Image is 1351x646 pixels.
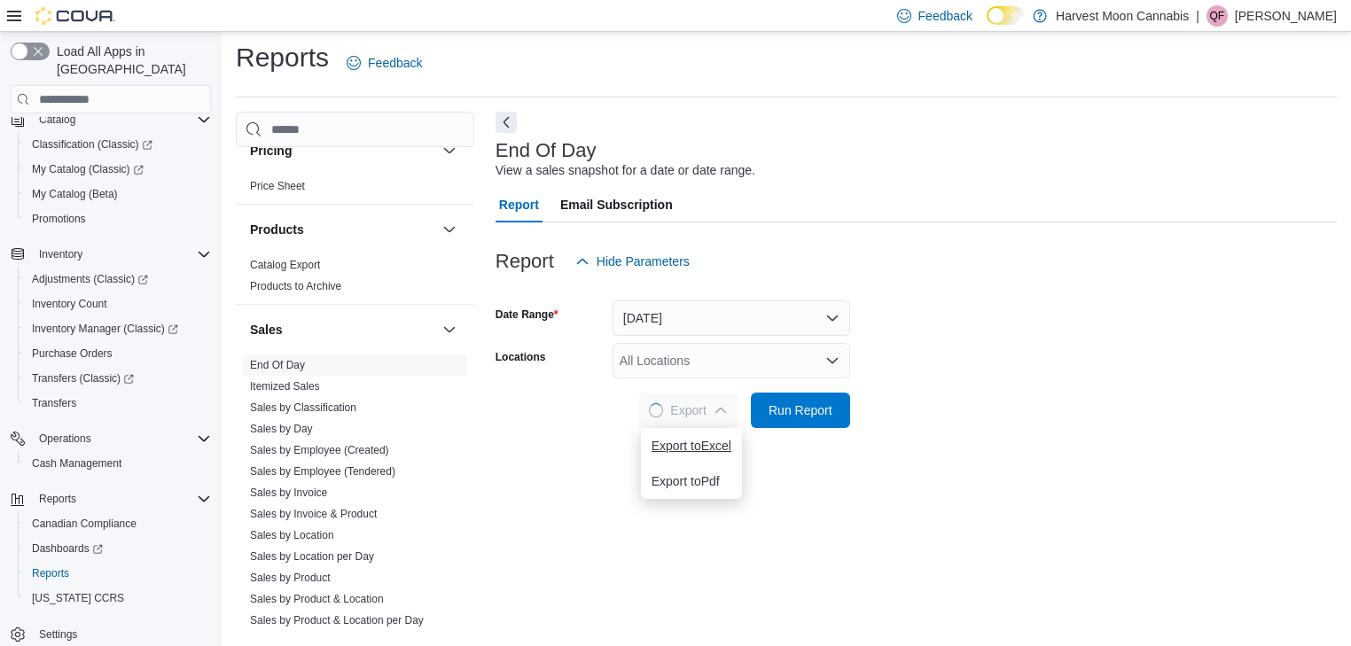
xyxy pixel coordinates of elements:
[4,107,218,132] button: Catalog
[638,393,738,428] button: LoadingExport
[613,300,850,336] button: [DATE]
[25,393,211,414] span: Transfers
[648,402,665,419] span: Loading
[18,536,218,561] a: Dashboards
[18,157,218,182] a: My Catalog (Classic)
[39,492,76,506] span: Reports
[825,354,839,368] button: Open list of options
[496,251,554,272] h3: Report
[25,588,211,609] span: Washington CCRS
[987,25,988,26] span: Dark Mode
[1235,5,1337,27] p: [PERSON_NAME]
[32,187,118,201] span: My Catalog (Beta)
[250,464,395,479] span: Sales by Employee (Tendered)
[18,511,218,536] button: Canadian Compliance
[25,513,144,534] a: Canadian Compliance
[250,279,341,293] span: Products to Archive
[250,528,334,542] span: Sales by Location
[250,142,292,160] h3: Pricing
[250,321,283,339] h3: Sales
[25,318,211,339] span: Inventory Manager (Classic)
[368,54,422,72] span: Feedback
[32,137,152,152] span: Classification (Classic)
[18,182,218,206] button: My Catalog (Beta)
[25,269,211,290] span: Adjustments (Classic)
[250,379,320,393] span: Itemized Sales
[4,486,218,511] button: Reports
[32,162,144,176] span: My Catalog (Classic)
[32,272,148,286] span: Adjustments (Classic)
[250,572,331,584] a: Sales by Product
[32,322,178,336] span: Inventory Manager (Classic)
[25,563,211,584] span: Reports
[25,159,151,180] a: My Catalog (Classic)
[25,183,211,205] span: My Catalog (Beta)
[1196,5,1199,27] p: |
[250,465,395,478] a: Sales by Employee (Tendered)
[18,561,218,586] button: Reports
[250,486,327,499] a: Sales by Invoice
[25,159,211,180] span: My Catalog (Classic)
[4,242,218,267] button: Inventory
[652,439,731,453] span: Export to Excel
[250,593,384,605] a: Sales by Product & Location
[641,463,742,499] button: Export toPdf
[25,368,211,389] span: Transfers (Classic)
[250,321,435,339] button: Sales
[250,614,424,627] a: Sales by Product & Location per Day
[250,401,356,415] span: Sales by Classification
[39,432,91,446] span: Operations
[32,566,69,580] span: Reports
[769,401,832,419] span: Run Report
[18,132,218,157] a: Classification (Classic)
[250,592,384,606] span: Sales by Product & Location
[32,428,211,449] span: Operations
[32,541,103,556] span: Dashboards
[32,244,90,265] button: Inventory
[25,588,131,609] a: [US_STATE] CCRS
[25,343,120,364] a: Purchase Orders
[1207,5,1228,27] div: Quentin Flegel
[250,221,304,238] h3: Products
[32,624,84,645] a: Settings
[32,371,134,385] span: Transfers (Classic)
[25,538,110,559] a: Dashboards
[987,6,1024,25] input: Dark Mode
[751,393,850,428] button: Run Report
[32,488,83,510] button: Reports
[50,43,211,78] span: Load All Apps in [GEOGRAPHIC_DATA]
[641,428,742,463] button: Export toExcel
[4,426,218,451] button: Operations
[25,208,211,230] span: Promotions
[250,549,374,564] span: Sales by Location per Day
[32,591,124,605] span: [US_STATE] CCRS
[32,244,211,265] span: Inventory
[496,140,597,161] h3: End Of Day
[568,244,697,279] button: Hide Parameters
[250,486,327,500] span: Sales by Invoice
[1056,5,1189,27] p: Harvest Moon Cannabis
[439,219,460,240] button: Products
[236,175,474,204] div: Pricing
[25,513,211,534] span: Canadian Compliance
[250,380,320,393] a: Itemized Sales
[18,451,218,476] button: Cash Management
[18,366,218,391] a: Transfers (Classic)
[39,627,77,642] span: Settings
[25,343,211,364] span: Purchase Orders
[25,293,114,315] a: Inventory Count
[250,258,320,272] span: Catalog Export
[18,292,218,316] button: Inventory Count
[25,393,83,414] a: Transfers
[250,359,305,371] a: End Of Day
[250,443,389,457] span: Sales by Employee (Created)
[250,508,377,520] a: Sales by Invoice & Product
[236,254,474,304] div: Products
[32,109,211,130] span: Catalog
[35,7,115,25] img: Cova
[250,180,305,192] a: Price Sheet
[18,206,218,231] button: Promotions
[25,368,141,389] a: Transfers (Classic)
[25,269,155,290] a: Adjustments (Classic)
[250,142,435,160] button: Pricing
